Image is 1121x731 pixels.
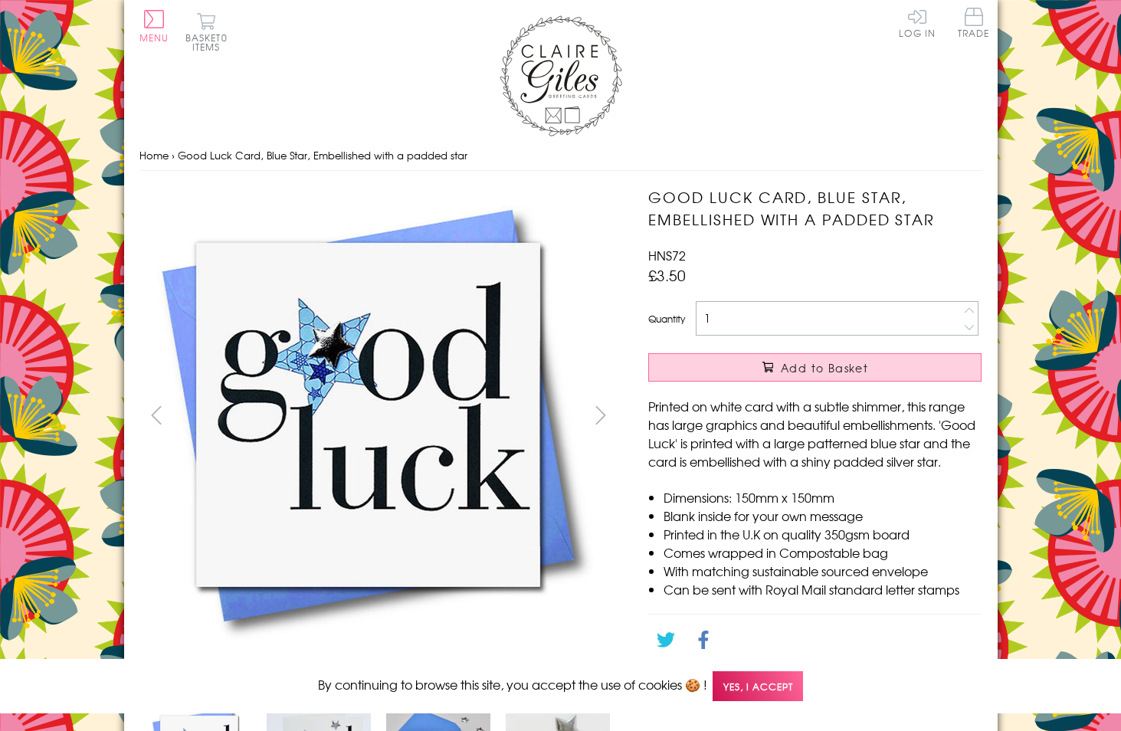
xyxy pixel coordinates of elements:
[139,31,169,44] span: Menu
[178,148,467,162] span: Good Luck Card, Blue Star, Embellished with a padded star
[648,312,685,326] label: Quantity
[713,671,803,701] span: Yes, I accept
[648,353,982,382] button: Add to Basket
[664,562,982,580] li: With matching sustainable sourced envelope
[139,186,598,645] img: Good Luck Card, Blue Star, Embellished with a padded star
[781,360,868,375] span: Add to Basket
[172,148,175,162] span: ›
[139,398,174,432] button: prev
[139,140,982,172] nav: breadcrumbs
[139,148,169,162] a: Home
[583,398,618,432] button: next
[500,15,622,136] img: Claire Giles Greetings Cards
[664,488,982,506] li: Dimensions: 150mm x 150mm
[192,31,228,54] span: 0 items
[139,10,169,42] button: Menu
[664,525,982,543] li: Printed in the U.K on quality 350gsm board
[664,543,982,562] li: Comes wrapped in Compostable bag
[648,397,982,470] p: Printed on white card with a subtle shimmer, this range has large graphics and beautiful embellis...
[664,580,982,598] li: Can be sent with Royal Mail standard letter stamps
[185,12,228,51] button: Basket0 items
[618,186,1077,646] img: Good Luck Card, Blue Star, Embellished with a padded star
[958,8,990,41] a: Trade
[664,506,982,525] li: Blank inside for your own message
[648,264,686,286] span: £3.50
[648,246,686,264] span: HNS72
[958,8,990,38] span: Trade
[648,186,982,231] h1: Good Luck Card, Blue Star, Embellished with a padded star
[899,8,936,38] a: Log In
